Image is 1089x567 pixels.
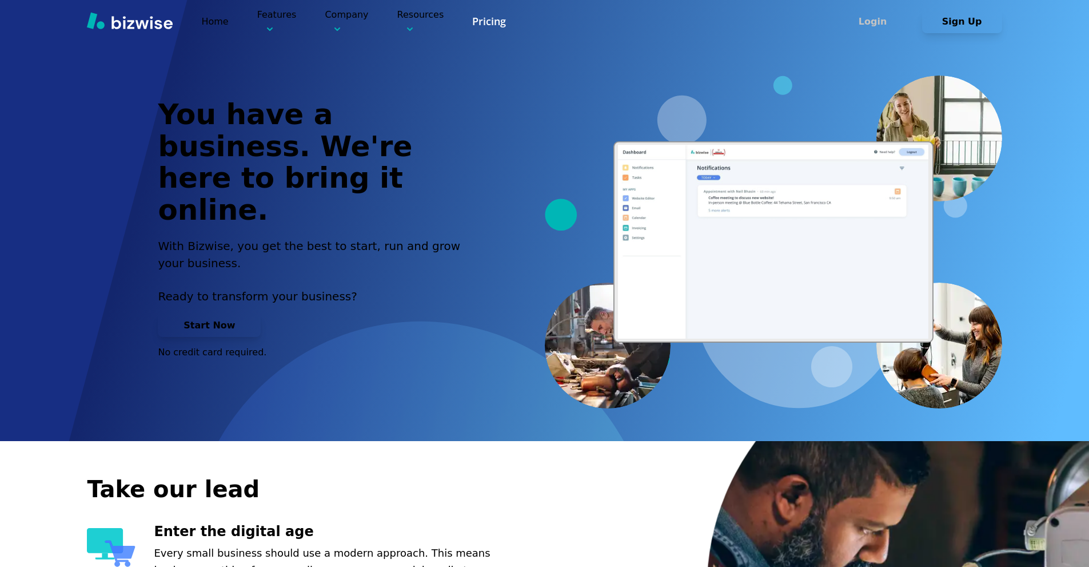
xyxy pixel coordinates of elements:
[325,8,368,35] p: Company
[833,16,922,27] a: Login
[158,314,261,337] button: Start Now
[87,12,173,29] img: Bizwise Logo
[257,8,297,35] p: Features
[922,16,1002,27] a: Sign Up
[158,99,473,226] h1: You have a business. We're here to bring it online.
[87,474,944,505] h2: Take our lead
[158,288,473,305] p: Ready to transform your business?
[87,528,135,567] img: Enter the digital age Icon
[201,16,228,27] a: Home
[158,320,261,331] a: Start Now
[158,237,473,272] h2: With Bizwise, you get the best to start, run and grow your business.
[833,10,913,33] button: Login
[922,10,1002,33] button: Sign Up
[154,522,516,541] h3: Enter the digital age
[158,346,473,359] p: No credit card required.
[397,8,444,35] p: Resources
[472,14,506,29] a: Pricing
